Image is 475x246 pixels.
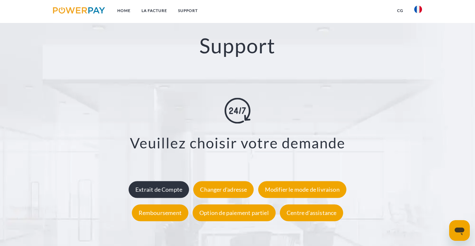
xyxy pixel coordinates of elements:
[191,209,277,216] a: Option de paiement partiel
[193,181,254,198] div: Changer d'adresse
[32,134,443,152] h3: Veuillez choisir votre demande
[112,5,136,16] a: Home
[280,204,343,221] div: Centre d'assistance
[136,5,173,16] a: LA FACTURE
[192,186,255,193] a: Changer d'adresse
[132,204,188,221] div: Remboursement
[130,209,190,216] a: Remboursement
[257,186,348,193] a: Modifier le mode de livraison
[258,181,346,198] div: Modifier le mode de livraison
[127,186,191,193] a: Extrait de Compte
[392,5,409,16] a: CG
[225,98,250,124] img: online-shopping.svg
[129,181,189,198] div: Extrait de Compte
[193,204,276,221] div: Option de paiement partiel
[173,5,203,16] a: Support
[414,5,422,13] img: fr
[53,7,105,14] img: logo-powerpay.svg
[24,33,451,59] h2: Support
[449,220,470,241] iframe: Bouton de lancement de la fenêtre de messagerie
[278,209,345,216] a: Centre d'assistance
